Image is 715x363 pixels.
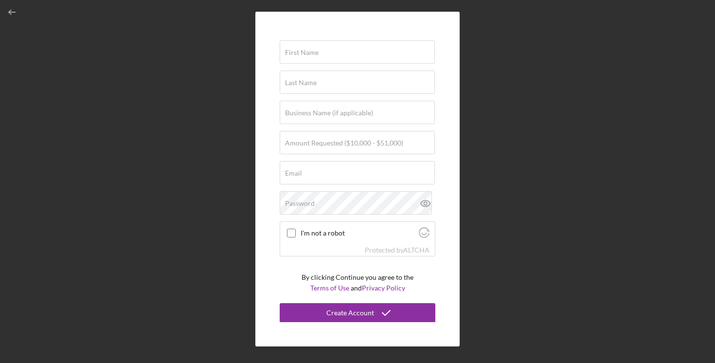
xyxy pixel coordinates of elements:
p: By clicking Continue you agree to the and [302,272,413,294]
div: Protected by [365,246,429,254]
a: Privacy Policy [362,284,405,292]
label: Last Name [285,79,317,87]
label: Password [285,200,315,207]
div: Create Account [326,303,374,323]
label: Amount Requested ($10,000 - $51,000) [285,139,403,147]
a: Visit Altcha.org [419,231,429,239]
label: Email [285,169,302,177]
label: I'm not a robot [301,229,416,237]
a: Visit Altcha.org [403,246,429,254]
label: First Name [285,49,319,56]
a: Terms of Use [310,284,349,292]
label: Business Name (if applicable) [285,109,373,117]
button: Create Account [280,303,435,323]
